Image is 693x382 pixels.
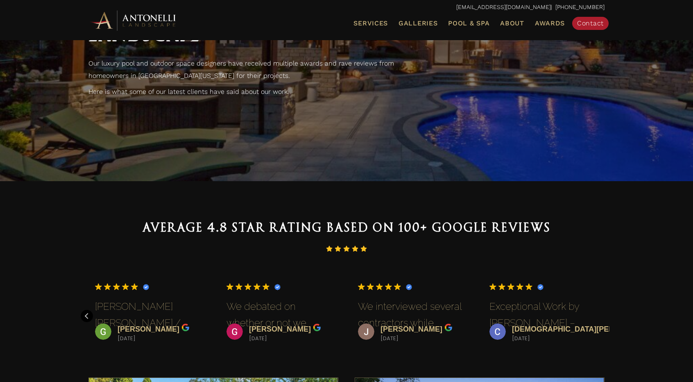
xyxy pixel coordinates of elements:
img: Google [313,323,321,332]
span: Services [353,20,388,27]
img: Google [525,283,532,290]
p: Here is what some of our latest clients have said about our work. [88,86,408,98]
span: About [500,20,524,27]
span: Contact [577,19,604,27]
div: Exceptional Work by [PERSON_NAME] – Highly Recommend! I hired [PERSON_NAME] Landscaping for a com... [489,298,598,334]
a: About [497,18,528,29]
p: | [PHONE_NUMBER] [88,2,605,13]
div: [DATE] [249,335,321,342]
img: Google [444,323,453,332]
img: Google [245,283,251,290]
div: [PERSON_NAME] [249,323,321,335]
div: [PERSON_NAME] [PERSON_NAME] / hardscape work is excellent. From [PERSON_NAME] design, to the on-s... [95,298,204,334]
div: [DEMOGRAPHIC_DATA][PERSON_NAME] [512,323,668,335]
img: Google [376,283,383,290]
span: Awards [535,19,565,27]
span: Galleries [399,19,437,27]
img: Google [95,283,102,290]
div: We debated on whether or not we should get a pool and [PERSON_NAME] and his entire team turn our ... [226,298,335,334]
div: [DATE] [380,335,453,342]
img: Google [122,283,129,290]
img: Google [104,283,111,290]
div: We interviewed several contractors while looking for someone to help us put in our pool. We went ... [358,298,467,334]
img: Google [498,283,505,290]
img: Google [181,323,190,332]
a: [EMAIL_ADDRESS][DOMAIN_NAME] [456,4,551,10]
a: Awards [532,18,568,29]
a: Galleries [395,18,441,29]
img: Christian Palushaj profile picture [489,323,506,340]
div: [PERSON_NAME] [380,323,453,335]
img: Rating 5 Stars [326,246,367,252]
div: [DATE] [118,335,190,342]
img: Google [516,283,523,290]
div: Previous review [81,310,93,322]
img: Glen Schmidt profile picture [95,323,111,340]
img: Google [263,283,269,290]
img: Google [489,283,496,290]
img: Google [394,283,401,290]
a: Contact [572,17,609,30]
img: Google [226,283,233,290]
span: Pool & Spa [448,19,489,27]
img: Google [507,283,514,290]
img: Google [367,283,374,290]
img: Google [254,283,260,290]
div: [DATE] [512,335,668,342]
a: Services [350,18,391,29]
img: Google [385,283,392,290]
p: Our luxury pool and outdoor space designers have received multiple awards and rave reviews from h... [88,57,408,82]
img: Antonelli Horizontal Logo [88,9,179,32]
img: Josh Richards profile picture [358,323,374,340]
div: [PERSON_NAME] [118,323,190,335]
img: Google [131,283,138,290]
a: Pool & Spa [445,18,493,29]
img: Google [113,283,120,290]
span: Average 4.8 Star Rating Based on 100+ Google Reviews [143,221,551,234]
img: Gjon Dushaj profile picture [226,323,243,340]
img: Google [236,283,242,290]
img: Google [358,283,365,290]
